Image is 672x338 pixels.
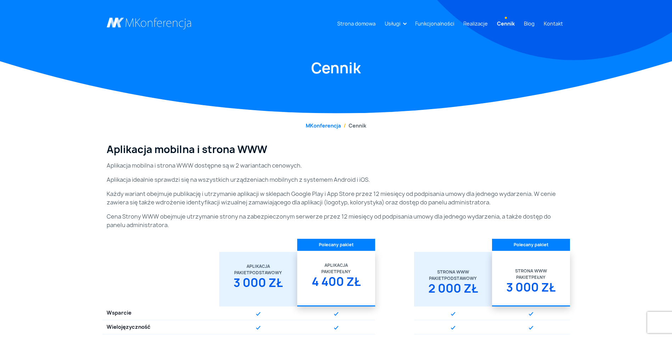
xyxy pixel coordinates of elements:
[412,17,457,30] a: Funkcjonalności
[451,312,455,316] img: Graficzny element strony
[496,281,566,300] div: 3 000 zł
[334,326,338,329] img: Graficzny element strony
[107,309,131,317] span: Wsparcie
[461,17,491,30] a: Realizacje
[451,326,455,329] img: Graficzny element strony
[496,268,566,274] div: Strona WWW
[521,17,537,30] a: Blog
[334,312,338,316] img: Graficzny element strony
[107,161,566,170] p: Aplikacja mobilna i strona WWW dostępne są w 2 wariantach cenowych.
[256,326,260,329] img: Graficzny element strony
[234,270,249,276] span: Pakiet
[496,274,566,281] div: Pełny
[429,275,444,282] span: Pakiet
[224,270,293,276] div: Podstawowy
[418,269,488,275] div: Strona WWW
[224,263,293,270] div: Aplikacja
[107,323,151,331] span: Wielojęzyczność
[107,58,566,78] h1: Cennik
[301,269,371,275] div: Pełny
[382,17,403,30] a: Usługi
[321,269,337,275] span: Pakiet
[301,262,371,269] div: Aplikacja
[301,275,371,294] div: 4 400 zł
[541,17,566,30] a: Kontakt
[341,122,366,129] li: Cennik
[107,175,566,184] p: Aplikacja idealnie sprawdzi się na wszystkich urządzeniach mobilnych z systemem Android i iOS.
[107,212,566,229] p: Cena Strony WWW obejmuje utrzymanie strony na zabezpieczonym serwerze przez 12 miesięcy od podpis...
[516,274,531,281] span: Pakiet
[494,17,518,30] a: Cennik
[418,282,488,301] div: 2 000 zł
[418,275,488,282] div: Podstawowy
[224,276,293,295] div: 3 000 zł
[256,312,260,316] img: Graficzny element strony
[306,122,341,129] a: MKonferencja
[107,122,566,129] nav: breadcrumb
[107,143,566,156] h3: Aplikacja mobilna i strona WWW
[334,17,378,30] a: Strona domowa
[107,190,566,207] p: Każdy wariant obejmuje publikację i utrzymanie aplikacji w sklepach Google Play i App Store przez...
[529,312,533,316] img: Graficzny element strony
[529,326,533,329] img: Graficzny element strony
